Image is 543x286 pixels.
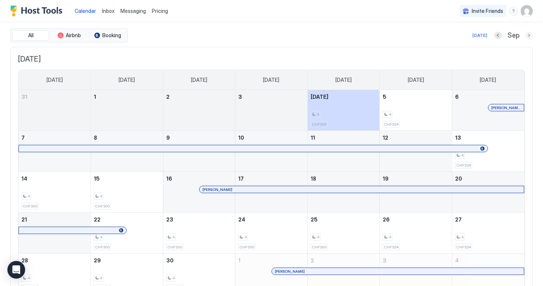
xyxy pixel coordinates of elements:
[238,175,244,182] span: 17
[307,172,380,213] td: September 18, 2025
[452,172,524,185] a: September 20, 2025
[235,90,308,131] td: September 3, 2025
[18,254,90,267] a: September 28, 2025
[18,131,90,144] a: September 7, 2025
[47,77,63,83] span: [DATE]
[472,32,487,39] div: [DATE]
[184,70,215,90] a: Tuesday
[163,131,235,144] a: September 9, 2025
[238,216,245,223] span: 24
[380,213,452,226] a: September 26, 2025
[94,216,100,223] span: 22
[102,7,115,15] a: Inbox
[28,276,30,280] span: 4
[235,254,307,267] a: October 1, 2025
[173,235,175,240] span: 4
[10,11,533,22] span: TgesaFerrera
[21,216,27,223] span: 21
[166,257,174,264] span: 30
[163,131,235,172] td: September 9, 2025
[275,269,521,274] div: [PERSON_NAME]
[238,94,242,100] span: 3
[456,163,471,168] span: CHF324
[18,131,91,172] td: September 7, 2025
[102,32,121,39] span: Booking
[383,257,386,264] span: 3
[317,235,319,240] span: 4
[307,90,380,131] td: September 4, 2025
[380,254,452,267] a: October 3, 2025
[7,261,25,279] div: Open Intercom Messenger
[455,135,461,141] span: 13
[452,131,524,144] a: September 13, 2025
[100,235,102,240] span: 4
[308,254,380,267] a: October 2, 2025
[91,131,163,172] td: September 8, 2025
[480,77,496,83] span: [DATE]
[238,257,240,264] span: 1
[455,257,459,264] span: 4
[239,245,254,250] span: CHF300
[312,122,327,127] span: CHF300
[380,131,452,172] td: September 12, 2025
[380,172,452,213] td: September 19, 2025
[18,55,525,64] span: [DATE]
[102,8,115,14] span: Inbox
[66,32,81,39] span: Airbnb
[307,213,380,254] td: September 25, 2025
[263,77,279,83] span: [DATE]
[18,90,91,131] td: August 31, 2025
[94,135,97,141] span: 8
[455,175,462,182] span: 20
[491,105,521,110] span: [PERSON_NAME]-Daguette
[494,32,502,39] button: Previous month
[28,194,30,199] span: 4
[75,7,96,15] a: Calendar
[235,131,308,172] td: September 10, 2025
[472,70,503,90] a: Saturday
[202,187,232,192] span: [PERSON_NAME]
[317,112,319,117] span: 4
[120,7,146,15] a: Messaging
[308,131,380,144] a: September 11, 2025
[94,175,100,182] span: 15
[380,131,452,144] a: September 12, 2025
[452,90,524,104] a: September 6, 2025
[163,90,235,131] td: September 2, 2025
[384,122,399,127] span: CHF324
[389,235,391,240] span: 4
[452,172,524,213] td: September 20, 2025
[10,6,66,17] a: Host Tools Logo
[471,31,488,40] button: [DATE]
[166,175,172,182] span: 16
[91,254,163,267] a: September 29, 2025
[307,131,380,172] td: September 11, 2025
[10,28,128,42] div: tab-group
[275,269,305,274] span: [PERSON_NAME]
[163,90,235,104] a: September 2, 2025
[235,90,307,104] a: September 3, 2025
[111,70,142,90] a: Monday
[256,70,287,90] a: Wednesday
[328,70,359,90] a: Thursday
[235,172,307,185] a: September 17, 2025
[202,187,521,192] div: [PERSON_NAME]
[311,135,315,141] span: 11
[380,90,452,104] a: September 5, 2025
[508,31,519,40] span: Sep
[91,90,163,104] a: September 1, 2025
[91,172,163,185] a: September 15, 2025
[191,77,207,83] span: [DATE]
[167,245,182,250] span: CHF300
[235,172,308,213] td: September 17, 2025
[28,32,34,39] span: All
[452,213,524,226] a: September 27, 2025
[311,257,314,264] span: 2
[166,135,170,141] span: 9
[312,245,327,250] span: CHF300
[100,194,102,199] span: 4
[163,172,235,213] td: September 16, 2025
[235,213,308,254] td: September 24, 2025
